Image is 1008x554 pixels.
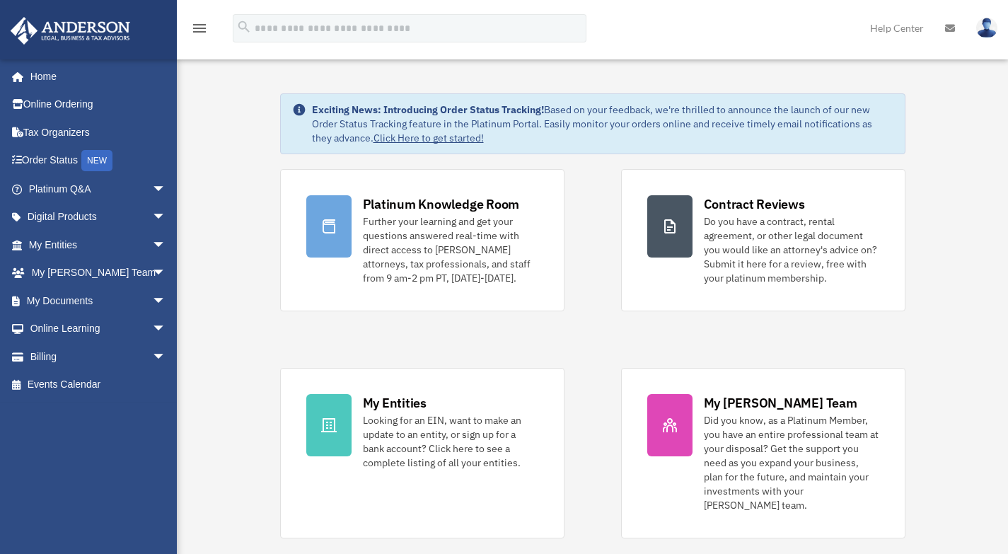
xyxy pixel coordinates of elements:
a: Digital Productsarrow_drop_down [10,203,187,231]
div: My Entities [363,394,427,412]
a: Order StatusNEW [10,146,187,175]
i: search [236,19,252,35]
a: Online Learningarrow_drop_down [10,315,187,343]
a: Billingarrow_drop_down [10,342,187,371]
div: My [PERSON_NAME] Team [704,394,857,412]
a: Tax Organizers [10,118,187,146]
span: arrow_drop_down [152,175,180,204]
div: Did you know, as a Platinum Member, you have an entire professional team at your disposal? Get th... [704,413,879,512]
img: Anderson Advisors Platinum Portal [6,17,134,45]
span: arrow_drop_down [152,203,180,232]
a: My Entitiesarrow_drop_down [10,231,187,259]
a: My [PERSON_NAME] Teamarrow_drop_down [10,259,187,287]
a: Click Here to get started! [373,132,484,144]
a: My Entities Looking for an EIN, want to make an update to an entity, or sign up for a bank accoun... [280,368,564,538]
strong: Exciting News: Introducing Order Status Tracking! [312,103,544,116]
a: My [PERSON_NAME] Team Did you know, as a Platinum Member, you have an entire professional team at... [621,368,905,538]
div: Do you have a contract, rental agreement, or other legal document you would like an attorney's ad... [704,214,879,285]
span: arrow_drop_down [152,231,180,260]
div: NEW [81,150,112,171]
a: menu [191,25,208,37]
span: arrow_drop_down [152,342,180,371]
span: arrow_drop_down [152,259,180,288]
img: User Pic [976,18,997,38]
a: Home [10,62,180,91]
div: Contract Reviews [704,195,805,213]
div: Based on your feedback, we're thrilled to announce the launch of our new Order Status Tracking fe... [312,103,893,145]
a: Platinum Knowledge Room Further your learning and get your questions answered real-time with dire... [280,169,564,311]
a: Events Calendar [10,371,187,399]
div: Platinum Knowledge Room [363,195,520,213]
a: Online Ordering [10,91,187,119]
a: My Documentsarrow_drop_down [10,287,187,315]
a: Contract Reviews Do you have a contract, rental agreement, or other legal document you would like... [621,169,905,311]
span: arrow_drop_down [152,315,180,344]
a: Platinum Q&Aarrow_drop_down [10,175,187,203]
div: Further your learning and get your questions answered real-time with direct access to [PERSON_NAM... [363,214,538,285]
div: Looking for an EIN, want to make an update to an entity, or sign up for a bank account? Click her... [363,413,538,470]
span: arrow_drop_down [152,287,180,316]
i: menu [191,20,208,37]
